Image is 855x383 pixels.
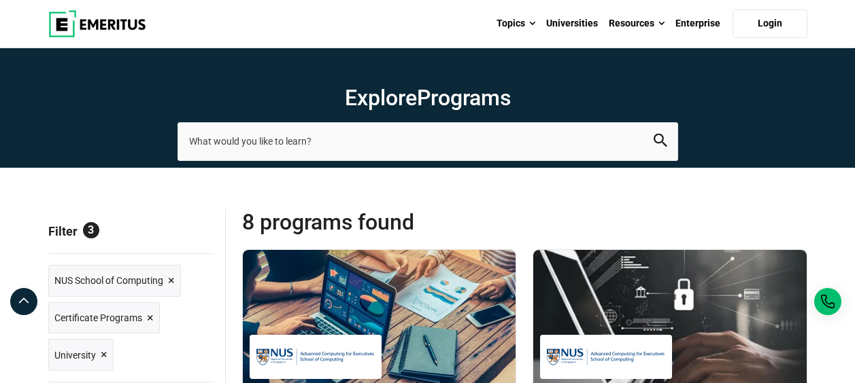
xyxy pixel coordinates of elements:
[547,342,665,372] img: NUS School of Computing
[178,122,678,160] input: search-page
[417,85,511,111] span: Programs
[256,342,375,372] img: NUS School of Computing
[654,134,667,149] button: search
[101,345,107,365] span: ×
[54,348,96,363] span: University
[654,137,667,150] a: search
[54,273,163,288] span: NUS School of Computing
[168,271,175,291] span: ×
[733,10,807,38] a: Login
[242,208,525,236] span: 8 Programs found
[147,308,154,328] span: ×
[48,208,214,253] p: Filter
[54,310,142,325] span: Certificate Programs
[178,84,678,111] h1: Explore
[48,302,160,334] a: Certificate Programs ×
[172,224,214,242] a: Reset all
[48,265,181,297] a: NUS School of Computing ×
[83,222,99,238] span: 3
[48,339,114,371] a: University ×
